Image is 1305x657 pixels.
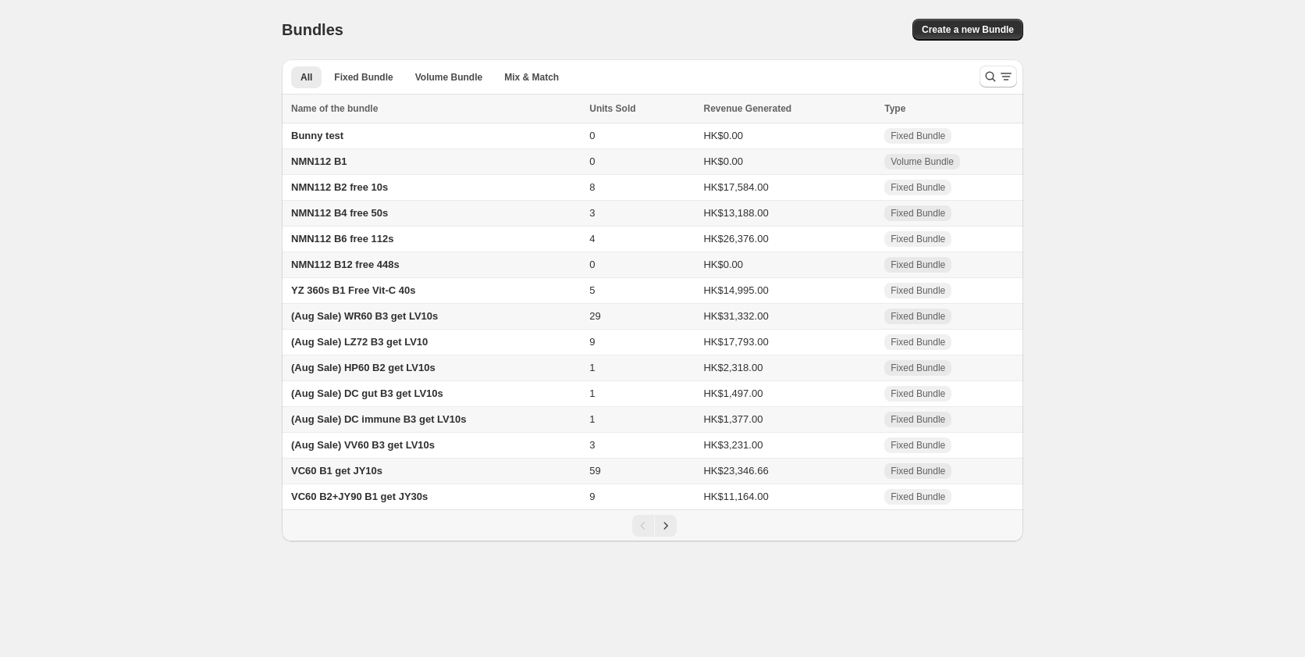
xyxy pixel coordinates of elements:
[703,491,768,502] span: HK$11,164.00
[282,509,1023,541] nav: Pagination
[891,233,945,245] span: Fixed Bundle
[589,284,595,296] span: 5
[589,387,595,399] span: 1
[291,101,580,116] div: Name of the bundle
[703,259,743,270] span: HK$0.00
[703,101,807,116] button: Revenue Generated
[504,71,559,84] span: Mix & Match
[703,336,768,348] span: HK$17,793.00
[415,71,482,84] span: Volume Bundle
[891,310,945,323] span: Fixed Bundle
[891,207,945,220] span: Fixed Bundle
[703,465,768,477] span: HK$23,346.66
[703,130,743,141] span: HK$0.00
[291,284,415,296] span: YZ 360s B1 Free Vit-C 40s
[282,20,343,39] h1: Bundles
[291,439,435,451] span: (Aug Sale) VV60 B3 get LV10s
[891,465,945,477] span: Fixed Bundle
[703,310,768,322] span: HK$31,332.00
[891,155,954,168] span: Volume Bundle
[655,515,677,537] button: Next
[703,387,763,399] span: HK$1,497.00
[703,101,791,116] span: Revenue Generated
[291,233,394,245] span: NMN112 B6 free 112s
[703,413,763,425] span: HK$1,377.00
[589,259,595,270] span: 0
[291,491,428,502] span: VC60 B2+JY90 B1 get JY30s
[891,439,945,452] span: Fixed Bundle
[291,465,382,477] span: VC60 B1 get JY10s
[291,155,347,167] span: NMN112 B1
[703,181,768,193] span: HK$17,584.00
[703,155,743,167] span: HK$0.00
[891,284,945,297] span: Fixed Bundle
[703,439,763,451] span: HK$3,231.00
[884,101,1014,116] div: Type
[891,336,945,348] span: Fixed Bundle
[589,181,595,193] span: 8
[703,207,768,219] span: HK$13,188.00
[291,413,466,425] span: (Aug Sale) DC immune B3 get LV10s
[891,259,945,271] span: Fixed Bundle
[589,362,595,373] span: 1
[703,362,763,373] span: HK$2,318.00
[291,336,428,348] span: (Aug Sale) LZ72 B3 get LV10
[291,259,400,270] span: NMN112 B12 free 448s
[291,130,343,141] span: Bunny test
[891,491,945,503] span: Fixed Bundle
[703,284,768,296] span: HK$14,995.00
[589,101,635,116] span: Units Sold
[589,233,595,245] span: 4
[589,130,595,141] span: 0
[589,491,595,502] span: 9
[300,71,312,84] span: All
[891,181,945,194] span: Fixed Bundle
[589,207,595,219] span: 3
[291,310,438,322] span: (Aug Sale) WR60 B3 get LV10s
[334,71,393,84] span: Fixed Bundle
[912,19,1023,41] button: Create a new Bundle
[891,362,945,374] span: Fixed Bundle
[891,387,945,400] span: Fixed Bundle
[703,233,768,245] span: HK$26,376.00
[589,155,595,167] span: 0
[291,181,388,193] span: NMN112 B2 free 10s
[891,130,945,142] span: Fixed Bundle
[891,413,945,426] span: Fixed Bundle
[589,101,651,116] button: Units Sold
[291,387,443,399] span: (Aug Sale) DC gut B3 get LV10s
[980,66,1017,87] button: Search and filter results
[922,23,1014,36] span: Create a new Bundle
[291,207,388,219] span: NMN112 B4 free 50s
[589,439,595,451] span: 3
[291,362,436,373] span: (Aug Sale) HP60 B2 get LV10s
[589,465,600,477] span: 59
[589,310,600,322] span: 29
[589,336,595,348] span: 9
[589,413,595,425] span: 1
